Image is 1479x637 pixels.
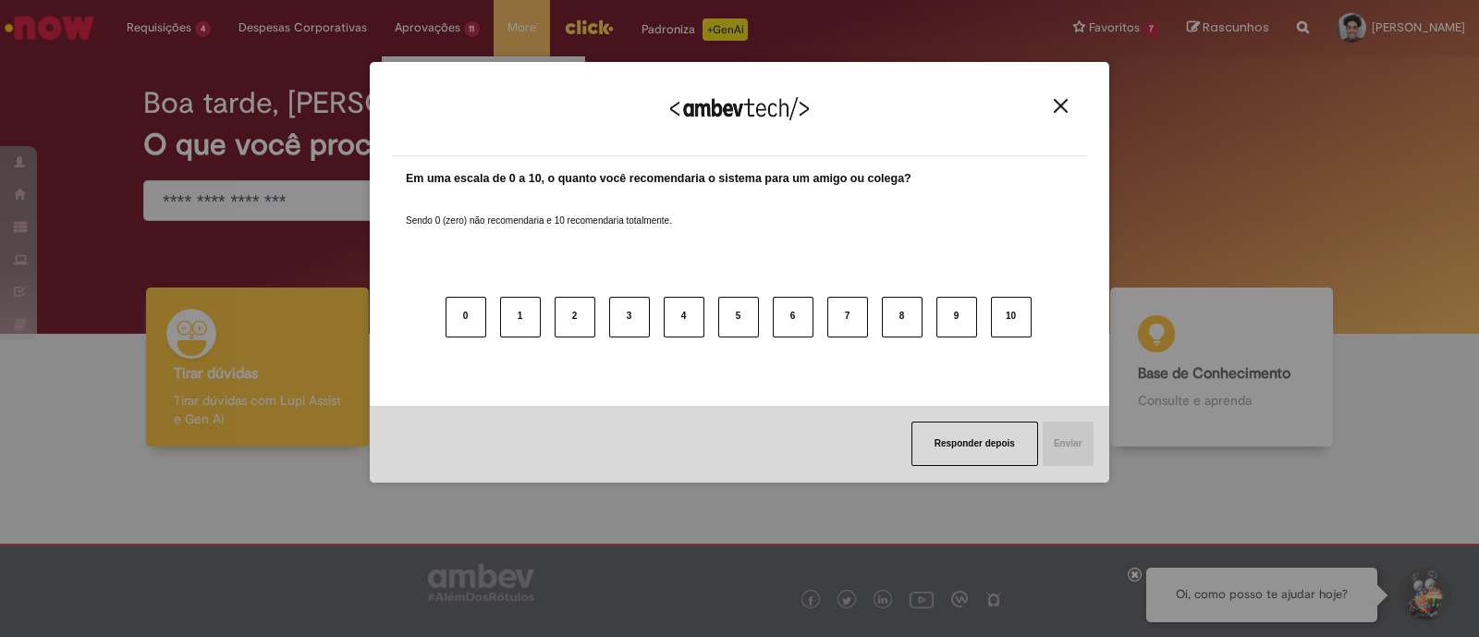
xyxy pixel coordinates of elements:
label: Em uma escala de 0 a 10, o quanto você recomendaria o sistema para um amigo ou colega? [406,170,911,188]
button: Responder depois [911,422,1038,466]
button: 8 [882,297,923,337]
button: 2 [555,297,595,337]
img: Logo Ambevtech [670,97,809,120]
button: Close [1048,98,1073,114]
label: Sendo 0 (zero) não recomendaria e 10 recomendaria totalmente. [406,192,672,227]
button: 1 [500,297,541,337]
button: 4 [664,297,704,337]
button: 3 [609,297,650,337]
button: 5 [718,297,759,337]
button: 6 [773,297,813,337]
button: 0 [446,297,486,337]
button: 10 [991,297,1032,337]
button: 9 [936,297,977,337]
img: Close [1054,99,1068,113]
button: 7 [827,297,868,337]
